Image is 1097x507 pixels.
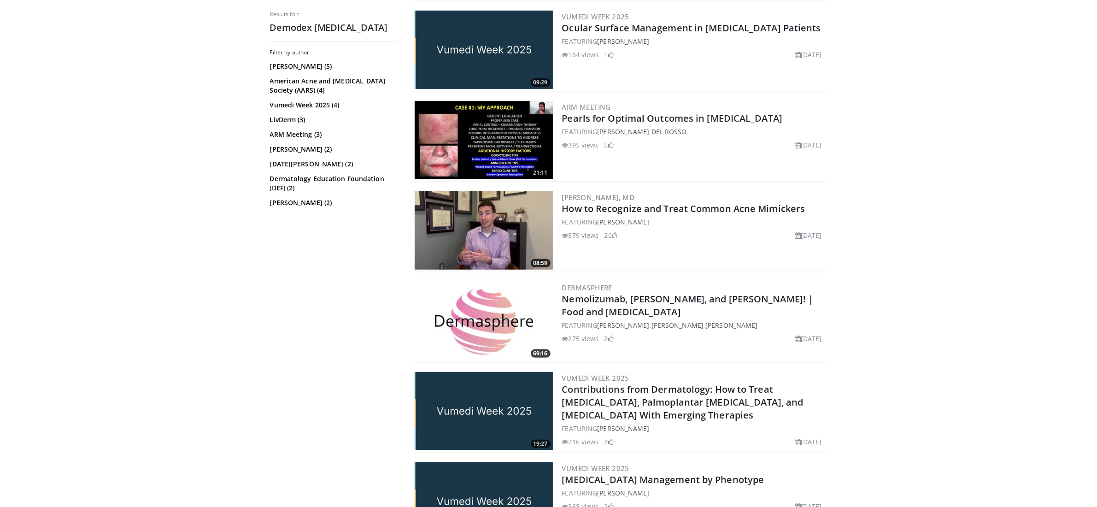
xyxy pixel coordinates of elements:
span: 08:59 [531,259,551,267]
a: ARM Meeting (3) [270,130,397,139]
a: Dermasphere [562,283,612,292]
span: 09:29 [531,78,551,87]
a: Vumedi Week 2025 (4) [270,100,397,110]
a: [MEDICAL_DATA] Management by Phenotype [562,473,764,486]
a: American Acne and [MEDICAL_DATA] Society (AARS) (4) [270,77,397,95]
a: Ocular Surface Management in [MEDICAL_DATA] Patients [562,22,821,34]
p: Results for: [270,11,399,18]
a: [PERSON_NAME] [597,37,649,46]
a: [PERSON_NAME] [705,321,757,330]
a: Pearls for Optimal Outcomes in [MEDICAL_DATA] [562,112,783,124]
a: 21:11 [415,101,553,179]
span: 21:11 [531,169,551,177]
div: FEATURING [562,217,826,227]
img: 64050535-fafe-4434-bbe6-3ecee8d2e308.jpg.300x170_q85_crop-smart_upscale.jpg [415,11,553,89]
a: [PERSON_NAME] [597,489,649,497]
li: 20 [604,230,617,240]
li: 2 [604,334,614,343]
img: 8548062f-ee50-467d-a3bd-33c69b48c381.300x170_q85_crop-smart_upscale.jpg [415,282,553,360]
li: 216 views [562,437,599,447]
li: [DATE] [795,50,822,59]
a: [PERSON_NAME] [597,424,649,433]
li: 275 views [562,334,599,343]
div: FEATURING [562,424,826,433]
a: 08:59 [415,191,553,270]
a: How to Recognize and Treat Common Acne Mimickers [562,202,805,215]
a: ARM Meeting [562,102,611,112]
img: 4a18ef4f-0aa9-4c94-be7e-ea8094d53a9d.300x170_q85_crop-smart_upscale.jpg [415,191,553,270]
li: 164 views [562,50,599,59]
a: [PERSON_NAME] [597,218,649,226]
a: 09:29 [415,11,553,89]
span: 19:27 [531,440,551,448]
span: 69:16 [531,349,551,358]
a: Nemolizumab, [PERSON_NAME], and [PERSON_NAME]! | Food and [MEDICAL_DATA] [562,293,814,318]
a: [PERSON_NAME] [597,321,649,330]
li: [DATE] [795,140,822,150]
a: Contributions from Dermatology: How to Treat [MEDICAL_DATA], Palmoplantar [MEDICAL_DATA], and [ME... [562,383,804,421]
a: Dermatology Education Foundation (DEF) (2) [270,174,397,193]
li: 2 [604,437,614,447]
a: [PERSON_NAME], MD [562,193,635,202]
h2: Demodex [MEDICAL_DATA] [270,22,399,34]
li: [DATE] [795,230,822,240]
a: Vumedi Week 2025 [562,373,629,383]
li: [DATE] [795,334,822,343]
a: Vumedi Week 2025 [562,464,629,473]
li: [DATE] [795,437,822,447]
div: FEATURING [562,36,826,46]
a: [PERSON_NAME] (2) [270,198,397,207]
li: 1 [604,50,614,59]
li: 395 views [562,140,599,150]
a: 19:27 [415,372,553,450]
a: Vumedi Week 2025 [562,12,629,21]
a: [PERSON_NAME] (2) [270,145,397,154]
a: [PERSON_NAME] Del Rosso [597,127,686,136]
li: 5 [604,140,614,150]
li: 579 views [562,230,599,240]
a: LivDerm (3) [270,115,397,124]
img: 6e409c86-e699-4d9c-8d92-fc132e50b4a1.jpg.300x170_q85_crop-smart_upscale.jpg [415,372,553,450]
a: [PERSON_NAME] [651,321,704,330]
a: [PERSON_NAME] (5) [270,62,397,71]
div: FEATURING , , [562,320,826,330]
img: c373b7a1-2cd9-41ef-9e18-1637f4e239f9.300x170_q85_crop-smart_upscale.jpg [415,101,553,179]
h3: Filter by author: [270,49,399,56]
div: FEATURING [562,488,826,498]
a: [DATE][PERSON_NAME] (2) [270,159,397,169]
div: FEATURING [562,127,826,136]
a: 69:16 [415,282,553,360]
